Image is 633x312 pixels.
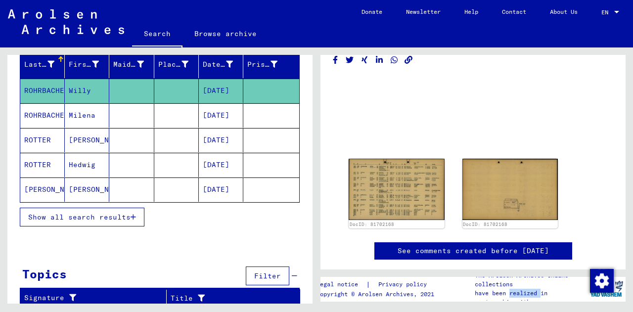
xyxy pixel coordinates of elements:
div: Date of Birth [203,59,233,70]
div: Maiden Name [113,59,143,70]
span: Show all search results [28,213,131,222]
p: have been realized in partnership with [475,289,588,307]
div: Last Name [24,59,54,70]
div: Prisoner # [247,59,277,70]
mat-cell: [PERSON_NAME] [65,178,109,202]
mat-cell: ROHRBACHER [20,79,65,103]
mat-cell: ROTTER [20,153,65,177]
p: Copyright © Arolsen Archives, 2021 [316,290,439,299]
mat-cell: Willy [65,79,109,103]
div: Signature [24,293,159,303]
div: Title [171,293,280,304]
a: Search [132,22,182,47]
img: Change consent [590,269,614,293]
mat-cell: ROTTER [20,128,65,152]
span: Filter [254,271,281,280]
mat-cell: [PERSON_NAME] [65,128,109,152]
div: | [316,279,439,290]
mat-header-cell: Prisoner # [243,50,299,78]
a: Browse archive [182,22,269,45]
mat-cell: Milena [65,103,109,128]
img: yv_logo.png [588,276,625,301]
a: Privacy policy [370,279,439,290]
div: Place of Birth [158,56,201,72]
a: DocID: 81702168 [350,222,394,227]
button: Show all search results [20,208,144,226]
mat-cell: [DATE] [199,103,243,128]
img: Arolsen_neg.svg [8,9,124,34]
a: DocID: 81702168 [463,222,507,227]
mat-cell: [DATE] [199,153,243,177]
p: The Arolsen Archives online collections [475,271,588,289]
div: Date of Birth [203,56,245,72]
span: EN [601,9,612,16]
a: See comments created before [DATE] [398,246,549,256]
div: Maiden Name [113,56,156,72]
button: Share on Twitter [345,54,355,66]
div: Topics [22,265,67,283]
mat-cell: Hedwig [65,153,109,177]
mat-cell: [DATE] [199,128,243,152]
a: Legal notice [316,279,366,290]
button: Copy link [404,54,414,66]
button: Share on Xing [360,54,370,66]
mat-cell: [DATE] [199,79,243,103]
button: Share on Facebook [330,54,341,66]
div: Place of Birth [158,59,188,70]
mat-cell: ROHRBACHER [20,103,65,128]
mat-header-cell: First Name [65,50,109,78]
button: Share on LinkedIn [374,54,385,66]
mat-header-cell: Date of Birth [199,50,243,78]
mat-header-cell: Maiden Name [109,50,154,78]
img: 001.jpg [349,159,445,220]
mat-header-cell: Place of Birth [154,50,199,78]
button: Filter [246,267,289,285]
div: First Name [69,56,111,72]
div: First Name [69,59,99,70]
button: Share on WhatsApp [389,54,400,66]
img: 002.jpg [462,159,558,220]
mat-header-cell: Last Name [20,50,65,78]
div: Change consent [589,268,613,292]
div: Last Name [24,56,67,72]
div: Title [171,290,290,306]
div: Prisoner # [247,56,290,72]
mat-cell: [DATE] [199,178,243,202]
div: Signature [24,290,169,306]
mat-cell: [PERSON_NAME] [20,178,65,202]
